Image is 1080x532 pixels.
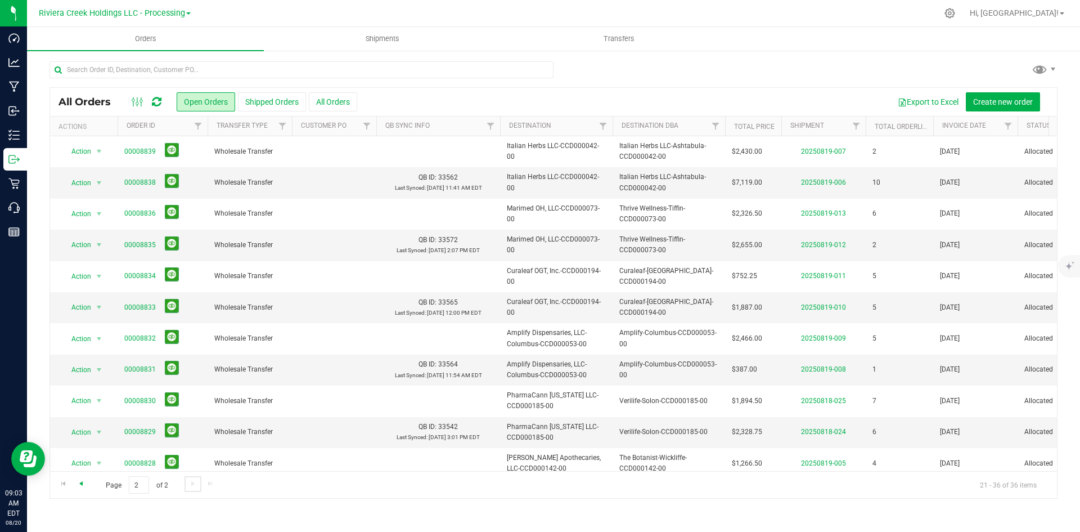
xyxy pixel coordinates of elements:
[732,458,762,469] span: $1,266.50
[264,27,501,51] a: Shipments
[429,434,480,440] span: [DATE] 3:01 PM EDT
[801,147,846,155] a: 20250819-007
[61,175,92,191] span: Action
[507,422,606,443] span: PharmaCann [US_STATE] LLC-CCD000185-00
[999,117,1018,136] a: Filter
[61,362,92,378] span: Action
[418,236,436,244] span: QB ID:
[8,226,20,238] inline-svg: Reports
[8,129,20,141] inline-svg: Inventory
[507,266,606,287] span: Curaleaf OGT, Inc.-CCD000194-00
[872,458,876,469] span: 4
[92,331,106,347] span: select
[8,105,20,117] inline-svg: Inbound
[940,271,960,281] span: [DATE]
[427,310,481,316] span: [DATE] 12:00 PM EDT
[732,208,762,219] span: $2,326.50
[940,396,960,406] span: [DATE]
[940,427,960,437] span: [DATE]
[619,359,718,381] span: Amplify-Columbus-CCD000053-00
[385,122,430,129] a: QB Sync Info
[970,8,1059,17] span: Hi, [GEOGRAPHIC_DATA]!
[1027,122,1051,129] a: Status
[940,177,960,188] span: [DATE]
[940,240,960,251] span: [DATE]
[801,428,846,436] a: 20250818-024
[61,455,92,471] span: Action
[92,299,106,315] span: select
[120,34,172,44] span: Orders
[509,122,551,129] a: Destination
[438,298,458,306] span: 33565
[124,240,156,251] a: 00008835
[847,117,866,136] a: Filter
[5,488,22,518] p: 09:03 AM EDT
[801,241,846,249] a: 20250819-012
[734,123,775,131] a: Total Price
[872,396,876,406] span: 7
[8,154,20,165] inline-svg: Outbound
[61,331,92,347] span: Action
[8,33,20,44] inline-svg: Dashboard
[507,390,606,412] span: PharmaCann [US_STATE] LLC-CCD000185-00
[124,177,156,188] a: 00008838
[732,146,762,157] span: $2,430.00
[801,303,846,311] a: 20250819-010
[58,96,122,108] span: All Orders
[92,175,106,191] span: select
[301,122,346,129] a: Customer PO
[481,117,500,136] a: Filter
[507,172,606,193] span: Italian Herbs LLC-CCD000042-00
[214,333,285,344] span: Wholesale Transfer
[92,362,106,378] span: select
[801,459,846,467] a: 20250819-005
[8,202,20,213] inline-svg: Call Center
[49,61,553,78] input: Search Order ID, Destination, Customer PO...
[732,364,757,375] span: $387.00
[418,423,436,431] span: QB ID:
[214,208,285,219] span: Wholesale Transfer
[594,117,613,136] a: Filter
[619,396,718,406] span: Verilife-Solon-CCD000185-00
[801,272,846,280] a: 20250819-011
[395,372,426,378] span: Last Synced:
[801,397,846,405] a: 20250818-025
[507,359,606,381] span: Amplify Dispensaries, LLC-Columbus-CCD000053-00
[940,208,960,219] span: [DATE]
[507,234,606,256] span: Marimed OH, LLC-CCD000073-00
[732,240,762,251] span: $2,655.00
[872,427,876,437] span: 6
[217,122,268,129] a: Transfer Type
[124,146,156,157] a: 00008839
[872,333,876,344] span: 5
[588,34,650,44] span: Transfers
[943,8,957,19] div: Manage settings
[619,203,718,225] span: Thrive Wellness-Tiffin-CCD000073-00
[124,333,156,344] a: 00008832
[890,92,966,111] button: Export to Excel
[429,247,480,253] span: [DATE] 2:07 PM EDT
[940,146,960,157] span: [DATE]
[940,302,960,313] span: [DATE]
[11,442,45,476] iframe: Resource center
[214,146,285,157] span: Wholesale Transfer
[124,364,156,375] a: 00008831
[273,117,292,136] a: Filter
[872,302,876,313] span: 5
[214,240,285,251] span: Wholesale Transfer
[438,236,458,244] span: 33572
[875,123,935,131] a: Total Orderlines
[801,365,846,373] a: 20250819-008
[214,177,285,188] span: Wholesale Transfer
[872,146,876,157] span: 2
[619,297,718,318] span: Curaleaf-[GEOGRAPHIC_DATA]-CCD000194-00
[971,476,1046,493] span: 21 - 36 of 36 items
[438,360,458,368] span: 33564
[92,269,106,284] span: select
[61,269,92,284] span: Action
[55,476,71,491] a: Go to the first page
[619,234,718,256] span: Thrive Wellness-Tiffin-CCD000073-00
[438,423,458,431] span: 33542
[966,92,1040,111] button: Create new order
[92,424,106,440] span: select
